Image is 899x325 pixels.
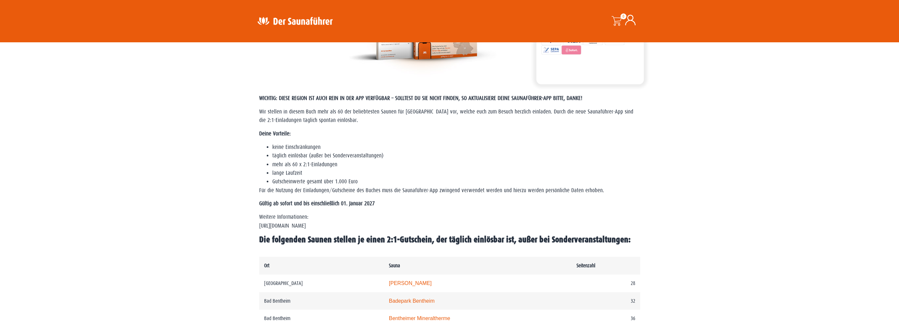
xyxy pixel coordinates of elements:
[272,177,640,186] li: Gutscheinwerte gesamt über 1.000 Euro
[259,200,375,207] strong: Gültig ab sofort und bis einschließlich 01. Januar 2027
[259,274,384,292] td: [GEOGRAPHIC_DATA]
[259,213,640,230] p: Weitere Informationen: [URL][DOMAIN_NAME]
[264,263,269,268] b: Ort
[259,235,631,244] b: Die folgenden Saunen stellen je einen 2:1-Gutschein, der täglich einlösbar ist, außer bei Sonderv...
[259,109,633,123] span: Wir stellen in diesem Buch mehr als 60 der beliebtesten Saunen für [GEOGRAPHIC_DATA] vor, welche ...
[572,292,640,310] td: 32
[259,186,640,195] p: Für die Nutzung der Einladungen/Gutscheine des Buches muss die Saunaführer-App zwingend verwendet...
[259,95,582,101] span: WICHTIG: DIESE REGION IST AUCH REIN IN DER APP VERFÜGBAR – SOLLTEST DU SIE NICHT FINDEN, SO AKTUA...
[620,13,626,19] span: 0
[389,280,432,286] a: [PERSON_NAME]
[259,131,291,137] strong: Deine Vorteile:
[259,292,384,310] td: Bad Bentheim
[272,160,640,169] li: mehr als 60 x 2:1-Einladungen
[272,152,640,160] li: täglich einlösbar (außer bei Sonderveranstaltungen)
[572,274,640,292] td: 28
[576,263,595,268] b: Seitenzahl
[389,298,435,304] a: Badepark Bentheim
[389,263,400,268] b: Sauna
[272,169,640,177] li: lange Laufzeit
[272,143,640,152] li: keine Einschränkungen
[389,315,450,321] a: Bentheimer Mineraltherme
